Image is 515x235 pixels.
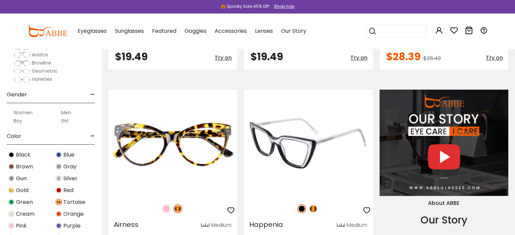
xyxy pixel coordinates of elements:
span: Goggles [185,27,207,35]
label: Boy [14,117,22,125]
img: Cream [8,211,15,217]
img: Tortoise Airness - Acetate ,Universal Bridge Fit [108,90,237,197]
div: Medium [346,221,367,229]
span: Sunglasses [115,27,144,35]
span: $19.49 [115,49,148,64]
div: Our Story [380,212,508,228]
img: About Us [380,90,508,196]
span: Green [16,198,33,206]
img: Gold [8,187,15,193]
img: Tortoise Happenia - Acetate ,Universal Bridge Fit [244,90,372,197]
span: Pink [16,222,27,230]
span: Browline [32,60,51,66]
a: Shop now [271,3,295,9]
img: Browline.png [14,60,30,67]
img: Purple [56,222,62,229]
div: Medium [211,221,232,229]
span: Happenia [249,220,283,229]
span: $35.49 [423,54,441,62]
img: size ruler [337,223,345,228]
label: Women [14,109,33,117]
span: Gender [7,87,27,103]
span: Varieties [32,76,52,83]
span: Try on [350,54,367,62]
span: Cream [16,210,35,218]
button: Try on [215,52,232,64]
span: Color [7,128,21,144]
img: Black [297,204,306,213]
img: Silver [56,175,62,182]
img: Aviator.png [14,52,30,58]
span: Gray [63,163,77,171]
span: Try on [215,54,232,62]
img: Tortoise [173,204,182,213]
img: Tortoise [56,199,62,205]
span: Gun [16,174,27,183]
span: Blue [63,151,74,159]
span: Geometric [32,68,58,74]
img: Brown [8,163,15,170]
img: Gun [8,175,15,182]
span: Our Story [281,27,306,35]
div: Shop now [274,3,295,9]
span: Accessories [215,27,247,35]
img: Tortoise [309,204,318,213]
span: $19.49 [251,49,283,64]
span: Airness [114,220,138,229]
span: Gold [16,186,28,194]
span: Silver [63,174,78,183]
span: Featured [152,27,176,35]
span: Tortoise [63,198,85,206]
img: abbeglasses.com [27,25,67,37]
button: Try on [350,52,367,64]
img: Blue [56,151,62,158]
img: Red [56,187,62,193]
div: 🎃 Spooky Sale 45% Off! [221,3,270,9]
label: Men [61,109,71,117]
img: Pink [162,204,171,213]
img: Orange [56,211,62,217]
span: Lenses [255,27,273,35]
span: Red [63,186,73,194]
span: Brown [16,163,33,171]
img: Varieties.png [14,76,30,83]
label: Girl [61,117,68,125]
img: Green [8,199,15,205]
button: Try on [486,52,503,64]
span: Eyeglasses [78,27,107,35]
div: About ABBE [380,199,508,207]
span: - [90,87,95,103]
img: size ruler [201,223,209,228]
span: - [90,128,95,144]
img: Pink [8,222,15,229]
img: Gray [56,163,62,170]
span: Black [16,151,30,159]
span: Purple [63,222,81,230]
span: $28.39 [386,49,421,64]
span: Orange [63,210,84,218]
span: Try on [486,54,503,62]
img: Geometric.png [14,68,30,75]
span: Aviator [32,51,48,58]
img: Black [8,151,15,158]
